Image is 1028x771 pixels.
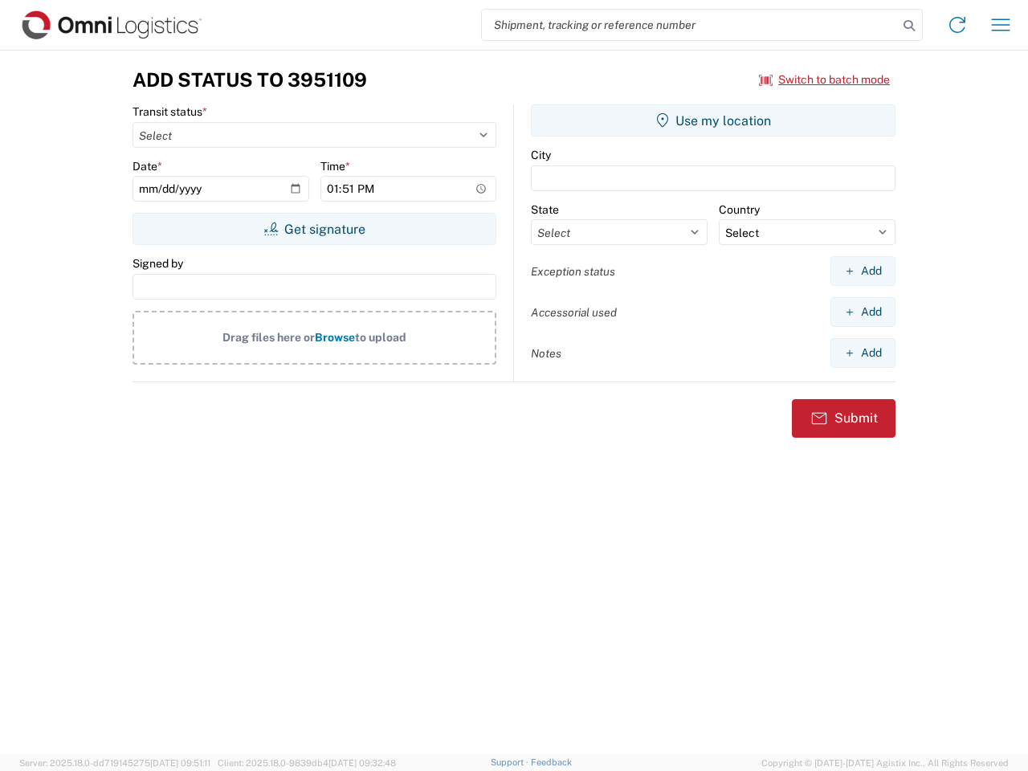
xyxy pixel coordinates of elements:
[531,346,561,361] label: Notes
[830,256,895,286] button: Add
[531,104,895,137] button: Use my location
[761,756,1009,770] span: Copyright © [DATE]-[DATE] Agistix Inc., All Rights Reserved
[719,202,760,217] label: Country
[218,758,396,768] span: Client: 2025.18.0-9839db4
[320,159,350,173] label: Time
[830,338,895,368] button: Add
[759,67,890,93] button: Switch to batch mode
[133,213,496,245] button: Get signature
[792,399,895,438] button: Submit
[531,148,551,162] label: City
[150,758,210,768] span: [DATE] 09:51:11
[328,758,396,768] span: [DATE] 09:32:48
[531,305,617,320] label: Accessorial used
[355,331,406,344] span: to upload
[133,159,162,173] label: Date
[531,757,572,767] a: Feedback
[133,256,183,271] label: Signed by
[830,297,895,327] button: Add
[315,331,355,344] span: Browse
[19,758,210,768] span: Server: 2025.18.0-dd719145275
[222,331,315,344] span: Drag files here or
[482,10,898,40] input: Shipment, tracking or reference number
[133,104,207,119] label: Transit status
[491,757,531,767] a: Support
[531,202,559,217] label: State
[531,264,615,279] label: Exception status
[133,68,367,92] h3: Add Status to 3951109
